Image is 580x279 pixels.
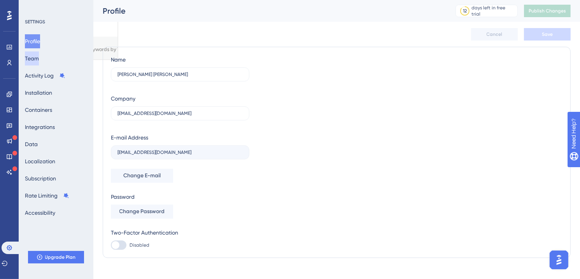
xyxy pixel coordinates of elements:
[529,8,566,14] span: Publish Changes
[472,5,515,17] div: days left in free trial
[25,154,55,168] button: Localization
[111,133,148,142] div: E-mail Address
[117,150,243,155] input: E-mail Address
[103,5,436,16] div: Profile
[117,72,243,77] input: Name Surname
[45,254,76,260] span: Upgrade Plan
[25,51,39,65] button: Team
[25,120,55,134] button: Integrations
[25,86,52,100] button: Installation
[12,12,19,19] img: logo_orange.svg
[20,20,86,26] div: Domain: [DOMAIN_NAME]
[487,31,503,37] span: Cancel
[130,242,149,248] span: Disabled
[119,207,165,216] span: Change Password
[25,19,88,25] div: SETTINGS
[542,31,553,37] span: Save
[18,2,49,11] span: Need Help?
[25,34,40,48] button: Profile
[117,111,243,116] input: Company Name
[86,46,131,51] div: Keywords by Traffic
[25,103,52,117] button: Containers
[471,28,518,41] button: Cancel
[21,45,27,51] img: tab_domain_overview_orange.svg
[524,5,571,17] button: Publish Changes
[25,189,69,203] button: Rate Limiting
[463,8,467,14] div: 12
[111,169,173,183] button: Change E-mail
[25,69,65,83] button: Activity Log
[30,46,70,51] div: Domain Overview
[123,171,161,180] span: Change E-mail
[28,251,84,263] button: Upgrade Plan
[111,228,249,237] div: Two-Factor Authentication
[524,28,571,41] button: Save
[77,45,84,51] img: tab_keywords_by_traffic_grey.svg
[111,205,173,219] button: Change Password
[547,248,571,272] iframe: UserGuiding AI Assistant Launcher
[12,20,19,26] img: website_grey.svg
[25,171,56,185] button: Subscription
[22,12,38,19] div: v 4.0.25
[111,55,126,64] div: Name
[111,192,249,201] div: Password
[111,94,135,103] div: Company
[25,137,38,151] button: Data
[25,206,55,220] button: Accessibility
